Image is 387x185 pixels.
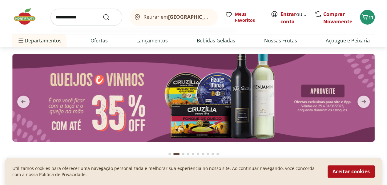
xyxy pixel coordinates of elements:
[181,147,186,161] button: Go to page 3 from fs-carousel
[103,14,117,21] button: Submit Search
[326,37,370,44] a: Açougue e Peixaria
[200,147,205,161] button: Go to page 7 from fs-carousel
[280,10,308,25] span: ou
[280,11,314,25] a: Criar conta
[369,14,373,20] span: 11
[360,10,375,25] button: Carrinho
[235,11,263,23] span: Meus Favoritos
[91,37,108,44] a: Ofertas
[280,11,296,18] a: Entrar
[50,9,122,26] input: search
[12,7,43,26] img: Hortifruti
[196,147,200,161] button: Go to page 6 from fs-carousel
[353,96,375,108] button: next
[264,37,297,44] a: Nossas Frutas
[215,147,220,161] button: Go to page 10 from fs-carousel
[12,96,34,108] button: previous
[136,37,168,44] a: Lançamentos
[210,147,215,161] button: Go to page 9 from fs-carousel
[168,14,272,20] b: [GEOGRAPHIC_DATA]/[GEOGRAPHIC_DATA]
[12,54,375,142] img: queijos e vinhos
[130,9,218,26] button: Retirar em[GEOGRAPHIC_DATA]/[GEOGRAPHIC_DATA]
[191,147,196,161] button: Go to page 5 from fs-carousel
[17,33,62,48] span: Departamentos
[17,33,25,48] button: Menu
[197,37,235,44] a: Bebidas Geladas
[225,11,263,23] a: Meus Favoritos
[323,11,352,25] a: Comprar Novamente
[205,147,210,161] button: Go to page 8 from fs-carousel
[328,165,375,178] button: Aceitar cookies
[186,147,191,161] button: Go to page 4 from fs-carousel
[167,147,172,161] button: Go to page 1 from fs-carousel
[172,147,181,161] button: Current page from fs-carousel
[12,165,320,178] p: Utilizamos cookies para oferecer uma navegação personalizada e melhorar sua experiencia no nosso ...
[143,14,212,20] span: Retirar em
